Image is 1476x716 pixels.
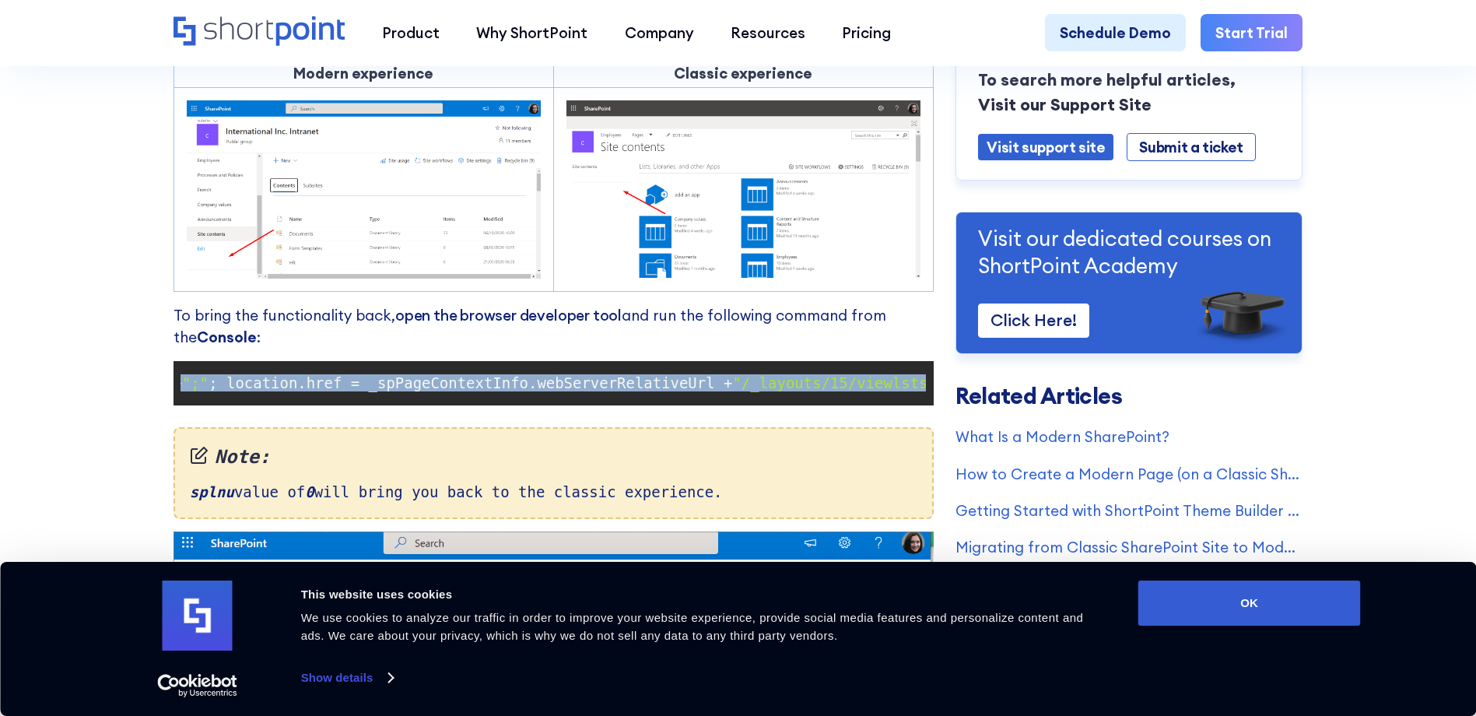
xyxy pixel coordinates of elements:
h3: Related Articles [955,385,1302,407]
strong: Console [197,328,257,346]
p: To bring the functionality back, and run the following command from the : [174,304,934,349]
a: Visit support site [978,134,1113,161]
a: Company [606,14,712,51]
strong: Classic experience [674,64,812,82]
a: Why ShortPoint [458,14,606,51]
a: Resources [712,14,823,51]
a: How to Create a Modern Page (on a Classic SharePoint Site) [955,463,1302,485]
p: Visit our dedicated courses on ShortPoint Academy [978,226,1280,279]
a: Getting Started with ShortPoint Theme Builder - Classic SharePoint Sites (Part 1) [955,500,1302,521]
em: splnu [190,483,234,500]
em: 0 [305,483,314,500]
span: We use cookies to analyze our traffic in order to improve your website experience, provide social... [301,611,1084,642]
a: Start Trial [1201,14,1302,51]
a: Pricing [824,14,910,51]
div: Product [382,22,440,44]
a: Submit a ticket [1127,133,1255,162]
a: What Is a Modern SharePoint? [955,426,1302,447]
a: Usercentrics Cookiebot - opens in a new window [129,674,265,697]
div: Pricing [842,22,891,44]
div: Why ShortPoint [476,22,587,44]
p: To search more helpful articles, Visit our Support Site [978,68,1280,118]
a: Show details [301,666,393,690]
div: Company [625,22,694,44]
a: open the browser developer tool [395,306,622,325]
em: Note: [190,444,917,472]
a: Schedule Demo [1045,14,1186,51]
a: Migrating from Classic SharePoint Site to Modern SharePoint Site (SharePoint Online) [955,537,1302,559]
button: OK [1138,581,1361,626]
a: Product [363,14,458,51]
div: Resources [731,22,805,44]
span: ; location.href = _spPageContextInfo.webServerRelativeUrl + [209,374,732,391]
img: logo [163,581,233,651]
span: ";" [182,374,209,391]
div: This website uses cookies [301,585,1103,604]
strong: Modern experience [293,64,433,82]
a: Home [174,16,345,48]
span: "/_layouts/15/viewlsts.aspx" [732,374,981,391]
div: value of will bring you back to the classic experience. [174,427,934,519]
a: Click Here! [978,304,1089,338]
iframe: Chat Widget [1196,535,1476,716]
